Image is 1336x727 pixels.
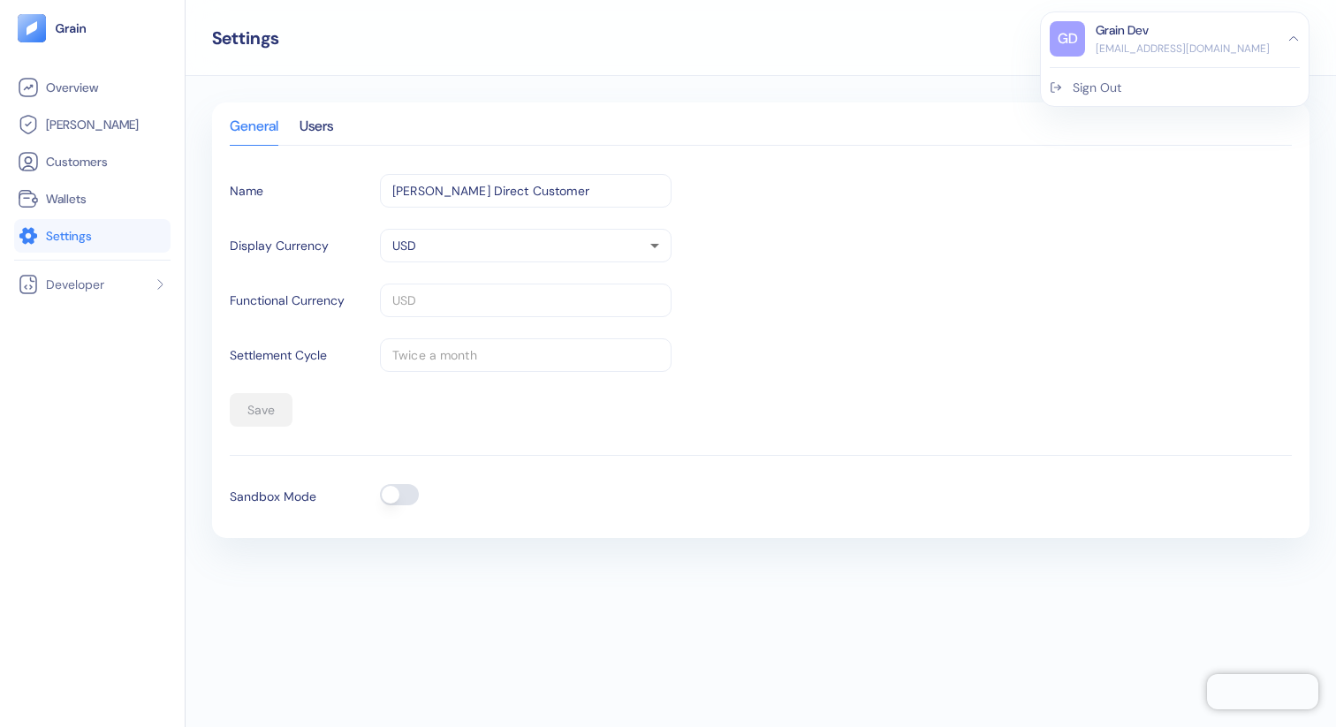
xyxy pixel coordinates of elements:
span: Customers [46,153,108,170]
iframe: Chatra live chat [1207,674,1318,709]
span: Settings [46,227,92,245]
a: Overview [18,77,167,98]
div: GD [1050,21,1085,57]
label: Display Currency [230,237,329,255]
div: [EMAIL_ADDRESS][DOMAIN_NAME] [1096,41,1270,57]
div: General [230,120,278,145]
div: Sign Out [1073,79,1121,97]
span: Overview [46,79,98,96]
span: [PERSON_NAME] [46,116,139,133]
div: Users [300,120,333,145]
div: Settings [212,29,279,47]
img: logo-tablet-V2.svg [18,14,46,42]
a: [PERSON_NAME] [18,114,167,135]
a: Customers [18,151,167,172]
a: Settings [18,225,167,246]
a: Wallets [18,188,167,209]
label: Settlement Cycle [230,346,327,365]
div: Grain Dev [1096,21,1149,40]
div: USD [380,229,672,262]
span: Wallets [46,190,87,208]
label: Sandbox Mode [230,488,316,506]
img: logo [55,22,87,34]
span: Developer [46,276,104,293]
label: Name [230,182,263,201]
label: Functional Currency [230,292,345,310]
